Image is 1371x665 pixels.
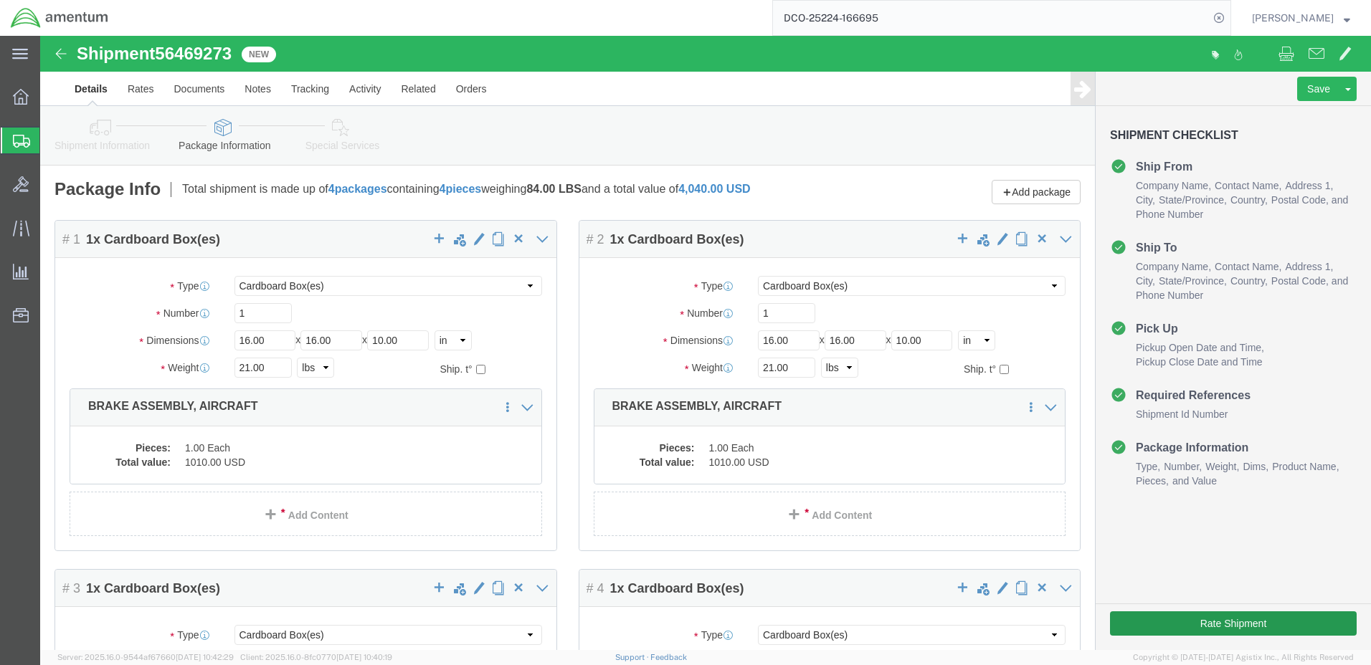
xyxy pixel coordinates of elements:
[773,1,1209,35] input: Search for shipment number, reference number
[1252,10,1334,26] span: Judy Smith
[40,36,1371,650] iframe: FS Legacy Container
[650,653,687,661] a: Feedback
[10,7,109,29] img: logo
[336,653,392,661] span: [DATE] 10:40:19
[615,653,651,661] a: Support
[57,653,234,661] span: Server: 2025.16.0-9544af67660
[1133,651,1354,664] span: Copyright © [DATE]-[DATE] Agistix Inc., All Rights Reserved
[240,653,392,661] span: Client: 2025.16.0-8fc0770
[176,653,234,661] span: [DATE] 10:42:29
[1251,9,1351,27] button: [PERSON_NAME]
